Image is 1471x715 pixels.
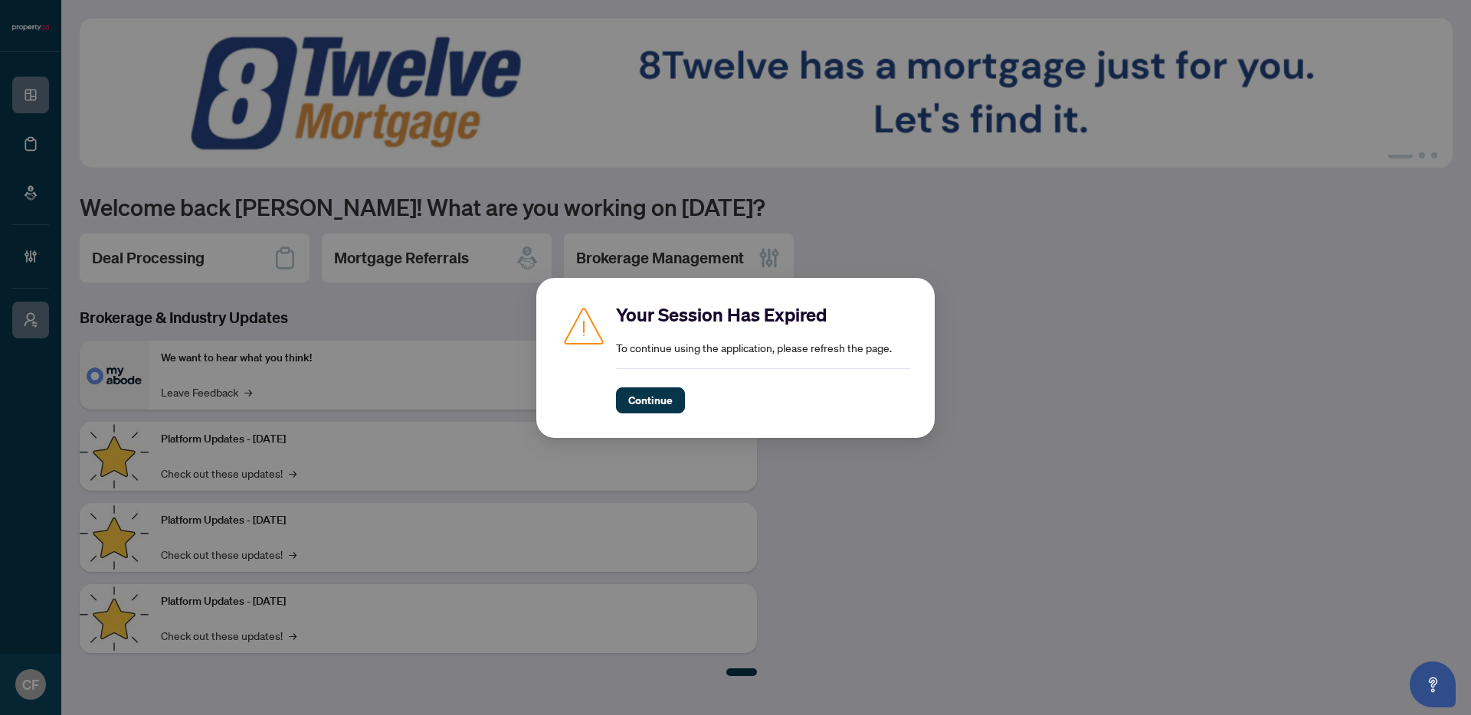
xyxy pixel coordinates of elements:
[616,302,910,327] h2: Your Session Has Expired
[628,388,673,413] span: Continue
[616,302,910,413] div: To continue using the application, please refresh the page.
[561,302,607,348] img: Caution icon
[616,387,685,413] button: Continue
[1410,661,1456,707] button: Open asap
